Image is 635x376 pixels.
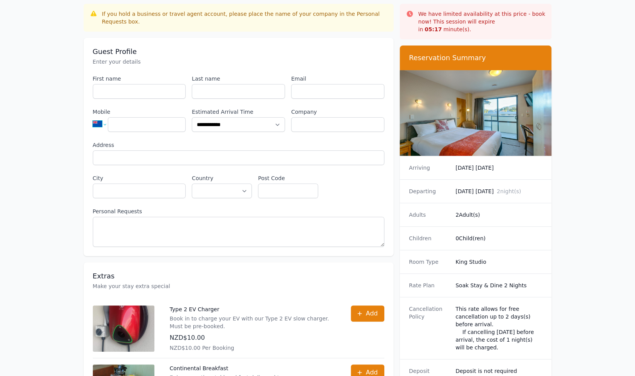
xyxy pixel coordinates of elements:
[93,305,154,352] img: Type 2 EV Charger
[93,58,384,66] p: Enter your details
[456,164,543,172] dd: [DATE] [DATE]
[102,10,387,25] div: If you hold a business or travel agent account, please place the name of your company in the Pers...
[192,75,285,83] label: Last name
[351,305,384,322] button: Add
[409,234,449,242] dt: Children
[456,367,543,375] dd: Deposit is not required
[400,70,552,156] img: King Studio
[170,315,335,330] p: Book in to charge your EV with our Type 2 EV slow charger. Must be pre-booked.
[291,108,384,116] label: Company
[409,211,449,219] dt: Adults
[409,282,449,289] dt: Rate Plan
[93,271,384,281] h3: Extras
[93,141,384,149] label: Address
[409,258,449,266] dt: Room Type
[409,305,449,351] dt: Cancellation Policy
[170,344,335,352] p: NZD$10.00 Per Booking
[170,333,335,342] p: NZD$10.00
[170,305,335,313] p: Type 2 EV Charger
[409,367,449,375] dt: Deposit
[93,75,186,83] label: First name
[93,282,384,290] p: Make your stay extra special
[456,211,543,219] dd: 2 Adult(s)
[497,188,521,194] span: 2 night(s)
[93,47,384,56] h3: Guest Profile
[291,75,384,83] label: Email
[409,187,449,195] dt: Departing
[170,364,314,372] p: Continental Breakfast
[409,53,543,62] h3: Reservation Summary
[93,207,384,215] label: Personal Requests
[192,108,285,116] label: Estimated Arrival Time
[425,26,442,32] strong: 05 : 17
[192,174,252,182] label: Country
[456,305,543,351] div: This rate allows for free cancellation up to 2 days(s) before arrival. If cancelling [DATE] befor...
[93,174,186,182] label: City
[258,174,318,182] label: Post Code
[409,164,449,172] dt: Arriving
[456,282,543,289] dd: Soak Stay & Dine 2 Nights
[93,108,186,116] label: Mobile
[456,258,543,266] dd: King Studio
[456,234,543,242] dd: 0 Child(ren)
[418,10,546,33] p: We have limited availability at this price - book now! This session will expire in minute(s).
[366,309,378,318] span: Add
[456,187,543,195] dd: [DATE] [DATE]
